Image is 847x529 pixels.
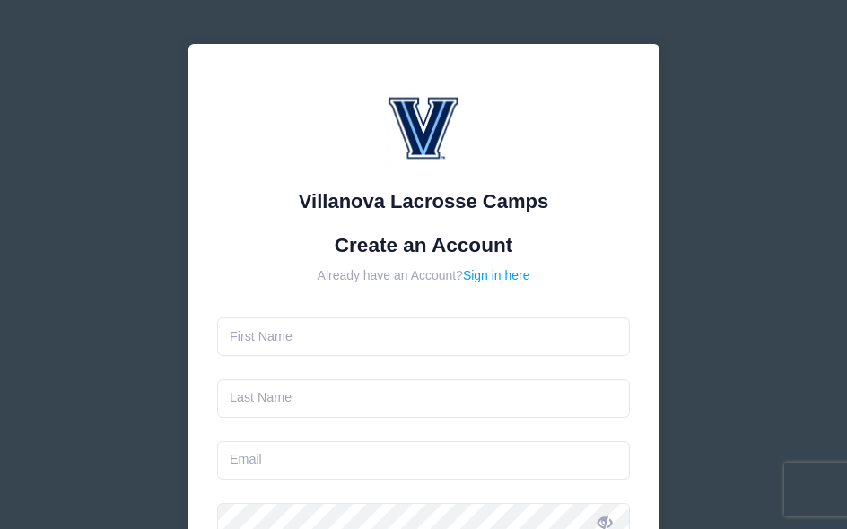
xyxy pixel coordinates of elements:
[217,441,630,480] input: Email
[217,266,630,285] div: Already have an Account?
[217,233,630,257] h1: Create an Account
[463,268,530,282] a: Sign in here
[217,186,630,216] div: Villanova Lacrosse Camps
[217,379,630,418] input: Last Name
[370,73,477,180] img: Villanova Lacrosse Camps
[217,317,630,356] input: First Name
